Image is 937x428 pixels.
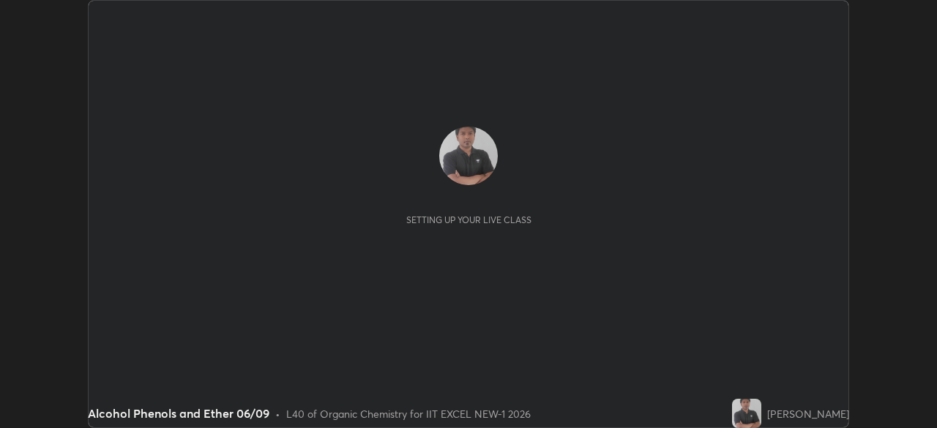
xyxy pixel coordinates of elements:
img: fc3e8d29f02343ad861eeaeadd1832a7.jpg [732,399,761,428]
div: Alcohol Phenols and Ether 06/09 [88,405,269,422]
div: • [275,406,280,421]
img: fc3e8d29f02343ad861eeaeadd1832a7.jpg [439,127,498,185]
div: Setting up your live class [406,214,531,225]
div: L40 of Organic Chemistry for IIT EXCEL NEW-1 2026 [286,406,531,421]
div: [PERSON_NAME] [767,406,849,421]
